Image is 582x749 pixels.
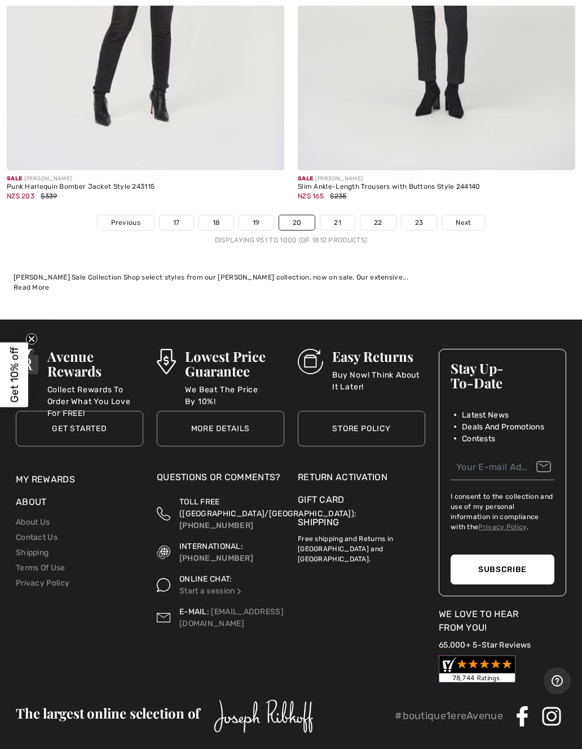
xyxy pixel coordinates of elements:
span: Get 10% off [8,347,21,402]
a: [PHONE_NUMBER] [179,553,253,563]
span: $339 [41,192,57,200]
a: 22 [360,215,396,230]
button: Close teaser [26,333,37,344]
img: Lowest Price Guarantee [157,349,176,374]
a: 21 [320,215,355,230]
img: Easy Returns [298,349,323,374]
a: [EMAIL_ADDRESS][DOMAIN_NAME] [179,607,284,628]
a: [PHONE_NUMBER] [179,521,253,530]
span: Sale [298,175,313,182]
span: Sale [7,175,22,182]
img: Facebook [512,706,532,726]
p: Collect Rewards To Order What You Love For FREE! [47,384,143,406]
a: Store Policy [298,411,425,446]
h3: Lowest Price Guarantee [185,349,284,378]
a: 20 [279,215,315,230]
a: 19 [239,215,274,230]
img: Toll Free (Canada/US) [157,496,170,531]
img: Joseph Ribkoff [214,699,314,733]
span: NZ$ 165 [298,192,324,200]
img: Contact us [157,606,170,630]
a: Contact Us [16,533,58,542]
a: Gift Card [298,493,425,507]
h3: Stay Up-To-Date [451,361,554,390]
button: Subscribe [451,555,554,584]
span: Previous [111,218,140,228]
a: Privacy Policy [16,578,69,588]
div: [PERSON_NAME] Sale Collection Shop select styles from our [PERSON_NAME] collection, now on sale. ... [14,272,568,282]
label: I consent to the collection and use of my personal information in compliance with the . [451,491,554,532]
a: Shipping [16,548,48,557]
span: The largest online selection of [16,704,200,722]
div: [PERSON_NAME] [298,175,575,183]
a: Start a session [179,586,243,596]
span: Deals And Promotions [462,421,544,433]
h3: Easy Returns [332,349,425,364]
span: TOLL FREE ([GEOGRAPHIC_DATA]/[GEOGRAPHIC_DATA]): [179,497,356,518]
div: Punk Harlequin Bomber Jacket Style 243115 [7,183,284,191]
a: Return Activation [298,471,425,484]
img: Customer Reviews [439,655,515,682]
a: About Us [16,517,50,527]
span: ONLINE CHAT: [179,574,232,584]
span: INTERNATIONAL: [179,542,243,551]
a: My Rewards [16,474,75,485]
span: Next [456,218,471,228]
input: Your E-mail Address [451,455,554,480]
img: International [157,540,170,564]
div: About [16,495,143,515]
p: Free shipping and Returns in [GEOGRAPHIC_DATA] and [GEOGRAPHIC_DATA]. [298,529,425,564]
span: $235 [330,192,346,200]
span: E-MAIL: [179,607,209,617]
div: Questions or Comments? [157,471,284,490]
span: Latest News [462,409,509,421]
a: 17 [160,215,193,230]
span: Contests [462,433,495,445]
a: Previous [98,215,154,230]
a: 65,000+ 5-Star Reviews [439,640,531,650]
iframe: Opens a widget where you can find more information [544,667,571,695]
a: 23 [402,215,437,230]
p: We Beat The Price By 10%! [185,384,284,406]
a: More Details [157,411,284,446]
a: Terms Of Use [16,563,65,573]
a: 18 [199,215,234,230]
p: #boutique1ereAvenue [395,708,503,724]
div: Slim Ankle-Length Trousers with Buttons Style 244140 [298,183,575,191]
div: [PERSON_NAME] [7,175,284,183]
p: Buy Now! Think About It Later! [332,369,425,392]
a: Privacy Policy [478,523,526,531]
span: Read More [14,283,50,291]
a: Shipping [298,517,339,528]
img: Instagram [541,706,562,726]
img: Online Chat [157,573,170,597]
span: NZ$ 203 [7,192,34,200]
div: We Love To Hear From You! [439,608,566,635]
a: Next [442,215,484,230]
img: Online Chat [235,587,243,595]
h3: Avenue Rewards [47,349,143,378]
a: Get Started [16,411,143,446]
